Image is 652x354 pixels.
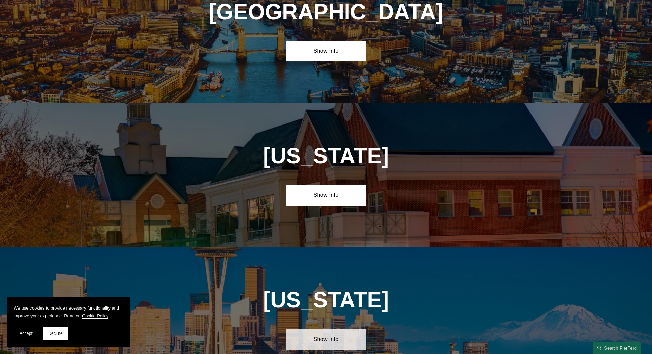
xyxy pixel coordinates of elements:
h1: [US_STATE] [206,144,446,169]
h1: [US_STATE] [246,288,406,313]
button: Decline [43,327,68,340]
a: Show Info [286,185,366,205]
a: Show Info [286,41,366,61]
span: Decline [48,331,63,336]
a: Cookie Policy [82,313,108,318]
a: Search this site [593,342,641,354]
section: Cookie banner [7,297,130,347]
p: We use cookies to provide necessary functionality and improve your experience. Read our . [14,304,123,320]
a: Show Info [286,329,366,350]
span: Accept [20,331,33,336]
button: Accept [14,327,38,340]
